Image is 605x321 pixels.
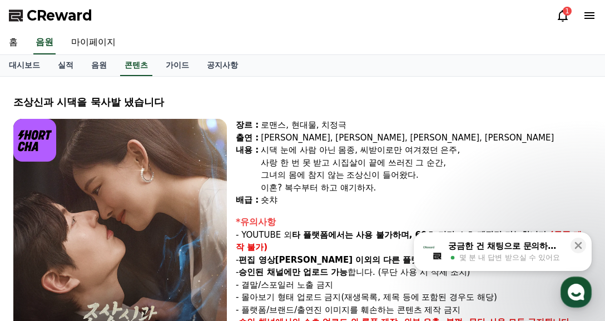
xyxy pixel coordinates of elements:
div: 이혼? 복수부터 하고 얘기하자. [261,182,592,194]
a: 콘텐츠 [120,55,152,76]
p: - 합니다. (무단 사용 시 삭제 조치) [236,266,592,279]
strong: 편집 영상[PERSON_NAME] 이외의 [239,255,380,265]
p: - 몰아보기 형태 업로드 금지(재생목록, 제목 등에 포함된 경우도 해당) [236,291,592,304]
a: CReward [9,7,92,24]
a: 공지사항 [198,55,247,76]
div: 내용 : [236,144,259,194]
p: - 결말/스포일러 노출 금지 [236,279,592,292]
div: 배급 : [236,194,259,207]
strong: 타 플랫폼에서는 사용 불가하며, 60초 미만 쇼츠 제작만 가능합니다. [292,230,550,240]
div: 출연 : [236,132,259,144]
a: 1 [556,9,569,22]
strong: 다른 플랫폼 콘텐츠로 오인되지 않도록 [383,255,528,265]
div: 1 [563,7,572,16]
p: - 플랫폼/브랜드/출연진 이미지를 훼손하는 콘텐츠 제작 금지 [236,304,592,317]
strong: 승인된 채널에만 업로드 가능 [239,267,348,277]
a: 음원 [82,55,116,76]
div: 그녀의 몸에 참지 않는 조상신이 들어왔다. [261,169,592,182]
div: 조상신과 시댁을 묵사발 냈습니다 [13,94,592,110]
p: - YOUTUBE 외 [236,229,592,254]
p: - 주의해 주세요. [236,254,592,267]
a: 실적 [49,55,82,76]
div: *유의사항 [236,215,592,229]
div: 숏챠 [261,194,592,207]
a: 음원 [33,31,56,54]
div: 시댁 눈에 사람 아닌 몸종, 씨받이로만 여겨졌던 은주, [261,144,592,157]
div: [PERSON_NAME], [PERSON_NAME], [PERSON_NAME], [PERSON_NAME] [261,132,592,144]
div: 사랑 한 번 못 받고 시집살이 끝에 쓰러진 그 순간, [261,157,592,169]
img: logo [13,119,56,162]
div: 로맨스, 현대물, 치정극 [261,119,592,132]
div: 장르 : [236,119,259,132]
span: CReward [27,7,92,24]
a: 가이드 [157,55,198,76]
a: 마이페이지 [62,31,125,54]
